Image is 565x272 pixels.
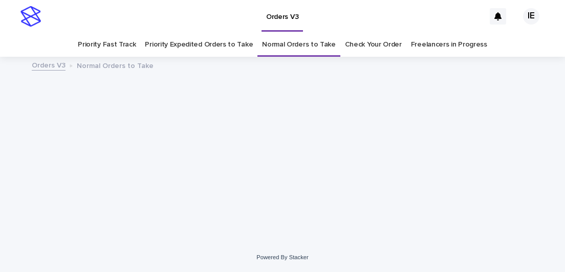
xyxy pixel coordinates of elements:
[262,33,336,57] a: Normal Orders to Take
[77,59,154,71] p: Normal Orders to Take
[345,33,402,57] a: Check Your Order
[411,33,487,57] a: Freelancers in Progress
[78,33,136,57] a: Priority Fast Track
[256,254,308,260] a: Powered By Stacker
[523,8,539,25] div: IE
[32,59,66,71] a: Orders V3
[145,33,253,57] a: Priority Expedited Orders to Take
[20,6,41,27] img: stacker-logo-s-only.png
